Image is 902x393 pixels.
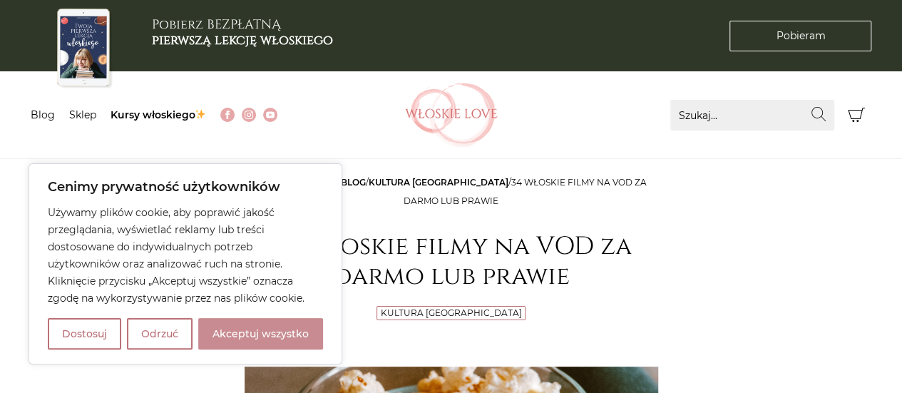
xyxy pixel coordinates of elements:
[152,17,333,48] h3: Pobierz BEZPŁATNĄ
[195,109,205,119] img: ✨
[670,100,834,131] input: Szukaj...
[776,29,825,44] span: Pobieram
[48,204,323,307] p: Używamy plików cookie, aby poprawić jakość przeglądania, wyświetlać reklamy lub treści dostosowan...
[31,108,55,121] a: Blog
[111,108,207,121] a: Kursy włoskiego
[256,177,647,206] span: / / /
[245,232,658,292] h1: 34 włoskie filmy na VOD za darmo lub prawie
[48,318,121,349] button: Dostosuj
[341,177,366,188] a: Blog
[729,21,871,51] a: Pobieram
[405,83,498,147] img: Włoskielove
[381,307,522,318] a: Kultura [GEOGRAPHIC_DATA]
[198,318,323,349] button: Akceptuj wszystko
[152,31,333,49] b: pierwszą lekcję włoskiego
[369,177,508,188] a: Kultura [GEOGRAPHIC_DATA]
[69,108,96,121] a: Sklep
[404,177,647,206] span: 34 włoskie filmy na VOD za darmo lub prawie
[48,178,323,195] p: Cenimy prywatność użytkowników
[841,100,872,131] button: Koszyk
[127,318,193,349] button: Odrzuć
